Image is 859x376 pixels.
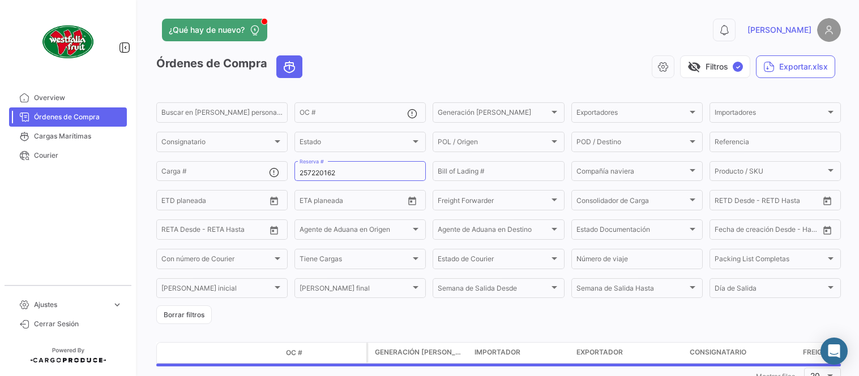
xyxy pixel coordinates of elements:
span: ¿Qué hay de nuevo? [169,24,245,36]
input: Hasta [190,198,240,206]
span: Consignatario [690,347,746,357]
input: Hasta [328,198,378,206]
span: [PERSON_NAME] [747,24,811,36]
datatable-header-cell: Modo de Transporte [180,348,208,357]
input: Desde [715,198,735,206]
span: Agente de Aduana en Origen [300,227,411,235]
button: visibility_offFiltros✓ [680,55,750,78]
span: Producto / SKU [715,169,826,177]
img: client-50.png [40,14,96,70]
img: placeholder-user.png [817,18,841,42]
span: Órdenes de Compra [34,112,122,122]
button: Ocean [277,56,302,77]
span: Semana de Salida Hasta [576,286,687,294]
a: Courier [9,146,127,165]
a: Órdenes de Compra [9,107,127,127]
datatable-header-cell: Importador [470,343,572,363]
span: Overview [34,93,122,103]
span: Importadores [715,110,826,118]
span: Con número de Courier [161,257,272,265]
span: Compañía naviera [576,169,687,177]
span: Generación [PERSON_NAME] [375,347,465,357]
datatable-header-cell: Exportador [572,343,685,363]
span: Estado [300,140,411,148]
span: POL / Origen [438,140,549,148]
button: Exportar.xlsx [756,55,835,78]
h3: Órdenes de Compra [156,55,306,78]
button: Borrar filtros [156,305,212,324]
input: Hasta [190,227,240,235]
span: ✓ [733,62,743,72]
span: [PERSON_NAME] inicial [161,286,272,294]
button: Open calendar [404,192,421,209]
datatable-header-cell: OC # [281,343,366,362]
span: POD / Destino [576,140,687,148]
span: Packing List Completas [715,257,826,265]
input: Desde [715,227,735,235]
span: Cerrar Sesión [34,319,122,329]
span: Día de Salida [715,286,826,294]
a: Cargas Marítimas [9,127,127,146]
span: Estado Documentación [576,227,687,235]
span: expand_more [112,300,122,310]
span: Consolidador de Carga [576,198,687,206]
datatable-header-cell: Consignatario [685,343,798,363]
div: Abrir Intercom Messenger [820,338,848,365]
button: Open calendar [266,192,283,209]
span: Importador [475,347,520,357]
input: Hasta [743,198,793,206]
span: Tiene Cargas [300,257,411,265]
input: Desde [161,227,182,235]
input: Desde [300,198,320,206]
a: Overview [9,88,127,107]
span: Ajustes [34,300,108,310]
span: Freight Forwarder [438,198,549,206]
button: Open calendar [819,192,836,209]
span: Exportador [576,347,623,357]
span: Consignatario [161,140,272,148]
input: Desde [161,198,182,206]
datatable-header-cell: Estado Doc. [208,348,281,357]
span: Semana de Salida Desde [438,286,549,294]
button: Open calendar [266,222,283,239]
button: ¿Qué hay de nuevo? [162,19,267,41]
span: Generación [PERSON_NAME] [438,110,549,118]
span: Courier [34,150,122,161]
span: OC # [286,348,302,358]
button: Open calendar [819,222,836,239]
span: Estado de Courier [438,257,549,265]
input: Hasta [743,227,793,235]
span: Agente de Aduana en Destino [438,227,549,235]
span: [PERSON_NAME] final [300,286,411,294]
span: Cargas Marítimas [34,131,122,141]
span: visibility_off [687,60,701,74]
span: Exportadores [576,110,687,118]
datatable-header-cell: Generación de cargas [368,343,470,363]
